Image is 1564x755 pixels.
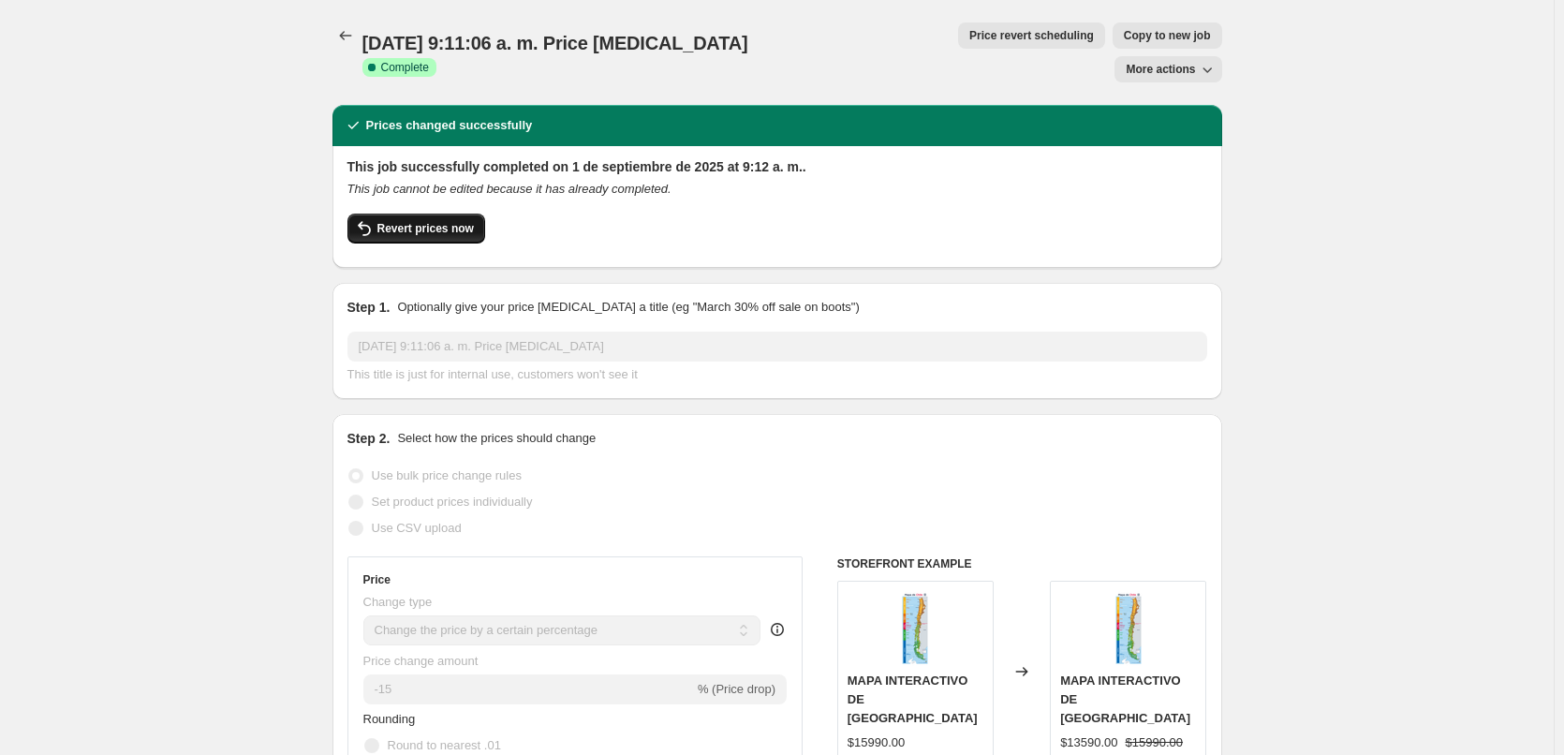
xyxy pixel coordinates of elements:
span: Revert prices now [377,221,474,236]
span: [DATE] 9:11:06 a. m. Price [MEDICAL_DATA] [362,33,748,53]
button: Revert prices now [347,214,485,244]
button: Price change jobs [332,22,359,49]
h3: Price [363,572,391,587]
span: Change type [363,595,433,609]
span: Rounding [363,712,416,726]
button: Price revert scheduling [958,22,1105,49]
div: $15990.00 [848,733,905,752]
img: 4601_MAPA_INTERACTIVO_CHILE_WEB_80x.png [1091,591,1166,666]
span: % (Price drop) [698,682,775,696]
input: -15 [363,674,694,704]
p: Select how the prices should change [397,429,596,448]
h2: Step 1. [347,298,391,317]
div: $13590.00 [1060,733,1117,752]
strike: $15990.00 [1126,733,1183,752]
button: More actions [1114,56,1221,82]
span: More actions [1126,62,1195,77]
span: Use bulk price change rules [372,468,522,482]
h6: STOREFRONT EXAMPLE [837,556,1207,571]
i: This job cannot be edited because it has already completed. [347,182,671,196]
div: help [768,620,787,639]
span: Complete [381,60,429,75]
input: 30% off holiday sale [347,332,1207,362]
span: MAPA INTERACTIVO DE [GEOGRAPHIC_DATA] [848,674,978,725]
span: Use CSV upload [372,521,462,535]
h2: This job successfully completed on 1 de septiembre de 2025 at 9:12 a. m.. [347,157,1207,176]
span: Set product prices individually [372,495,533,509]
span: Price revert scheduling [969,28,1094,43]
p: Optionally give your price [MEDICAL_DATA] a title (eg "March 30% off sale on boots") [397,298,859,317]
span: This title is just for internal use, customers won't see it [347,367,638,381]
h2: Step 2. [347,429,391,448]
img: 4601_MAPA_INTERACTIVO_CHILE_WEB_80x.png [878,591,952,666]
span: Price change amount [363,654,479,668]
h2: Prices changed successfully [366,116,533,135]
span: MAPA INTERACTIVO DE [GEOGRAPHIC_DATA] [1060,674,1190,725]
button: Copy to new job [1113,22,1222,49]
span: Round to nearest .01 [388,738,501,752]
span: Copy to new job [1124,28,1211,43]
